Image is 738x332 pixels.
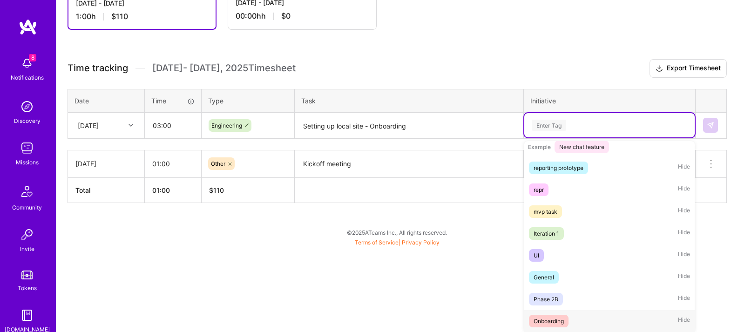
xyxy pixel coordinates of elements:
span: | [355,239,440,246]
img: bell [18,54,36,73]
span: Hide [678,315,690,327]
span: [DATE] - [DATE] , 2025 Timesheet [152,62,296,74]
img: Submit [707,122,714,129]
img: teamwork [18,139,36,157]
div: 1:00 h [76,12,208,21]
div: [DATE] [75,159,137,169]
span: Engineering [211,122,242,129]
div: Community [12,203,42,212]
div: repr [534,185,544,195]
span: Hide [678,271,690,284]
i: icon Chevron [129,123,133,128]
span: 8 [29,54,36,61]
a: Terms of Service [355,239,399,246]
span: New chat feature [555,141,609,153]
div: General [534,272,554,282]
span: Hide [678,183,690,196]
div: Tokens [18,283,37,293]
div: Iteration 1 [534,229,559,238]
span: $ 110 [209,186,224,194]
span: Hide [678,162,690,174]
th: Date [68,89,145,112]
div: Initiative [530,96,689,106]
span: Example [528,143,551,150]
div: Enter Tag [532,118,566,133]
div: reporting prototype [534,163,583,173]
div: Notifications [11,73,44,82]
th: Total [68,177,145,203]
textarea: Kickoff meeting [296,151,522,177]
span: $0 [281,11,291,21]
span: Hide [678,249,690,262]
img: discovery [18,97,36,116]
img: Community [16,180,38,203]
img: tokens [21,271,33,279]
div: Phase 2B [534,294,558,304]
div: UI [534,251,539,260]
span: Time tracking [68,62,128,74]
textarea: Setting up local site - Onboarding [296,114,522,138]
span: Hide [678,205,690,218]
img: logo [19,19,37,35]
th: Type [202,89,295,112]
span: $110 [111,12,128,21]
i: icon Download [656,64,663,74]
img: Invite [18,225,36,244]
div: Discovery [14,116,41,126]
div: Missions [16,157,39,167]
div: mvp task [534,207,557,217]
span: Hide [678,227,690,240]
button: Export Timesheet [650,59,727,78]
div: 00:00h h [236,11,369,21]
th: Task [295,89,524,112]
th: 01:00 [145,177,202,203]
div: © 2025 ATeams Inc., All rights reserved. [56,221,738,244]
span: Other [211,160,225,167]
div: Onboarding [534,316,564,326]
input: HH:MM [145,113,201,138]
a: Privacy Policy [402,239,440,246]
span: Hide [678,293,690,305]
div: Invite [20,244,34,254]
div: [DATE] [78,121,99,130]
div: Time [151,96,195,106]
input: HH:MM [145,151,201,176]
img: guide book [18,306,36,325]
